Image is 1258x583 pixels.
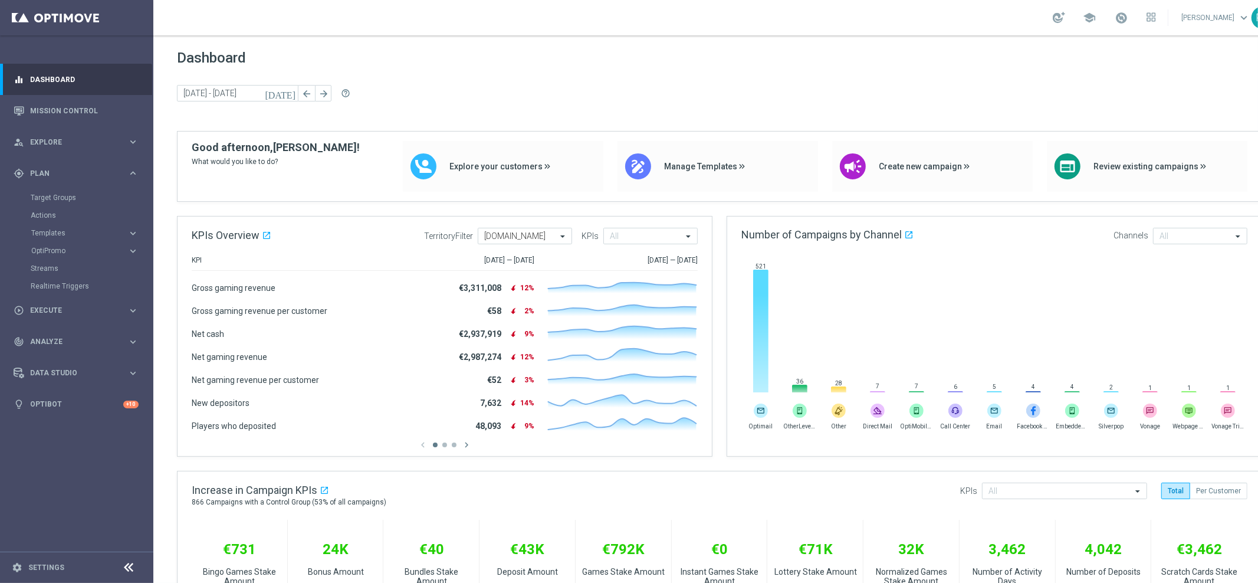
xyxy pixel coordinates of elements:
i: gps_fixed [14,168,24,179]
div: Plan [14,168,127,179]
span: Templates [31,230,116,237]
i: keyboard_arrow_right [127,136,139,148]
span: Data Studio [30,369,127,376]
span: Explore [30,139,127,146]
i: keyboard_arrow_right [127,336,139,348]
a: Target Groups [31,193,123,202]
i: play_circle_outline [14,305,24,316]
i: lightbulb [14,399,24,410]
button: equalizer Dashboard [13,75,139,84]
button: Mission Control [13,106,139,116]
span: Analyze [30,338,127,345]
div: Data Studio [14,368,127,378]
div: OptiPromo [31,247,127,254]
button: gps_fixed Plan keyboard_arrow_right [13,169,139,178]
button: track_changes Analyze keyboard_arrow_right [13,337,139,346]
button: Data Studio keyboard_arrow_right [13,368,139,378]
i: keyboard_arrow_right [127,245,139,257]
div: Optibot [14,389,139,420]
i: person_search [14,137,24,148]
button: play_circle_outline Execute keyboard_arrow_right [13,306,139,315]
a: Dashboard [30,64,139,95]
i: keyboard_arrow_right [127,168,139,179]
button: person_search Explore keyboard_arrow_right [13,137,139,147]
span: OptiPromo [31,247,116,254]
span: keyboard_arrow_down [1237,11,1250,24]
div: Realtime Triggers [31,277,152,295]
div: +10 [123,401,139,408]
span: school [1083,11,1096,24]
button: lightbulb Optibot +10 [13,399,139,409]
a: Realtime Triggers [31,281,123,291]
a: Actions [31,211,123,220]
i: keyboard_arrow_right [127,305,139,316]
div: Analyze [14,336,127,347]
div: Actions [31,207,152,224]
span: Plan [30,170,127,177]
div: OptiPromo [31,242,152,260]
span: Execute [30,307,127,314]
a: Optibot [30,389,123,420]
a: Mission Control [30,95,139,126]
button: Templates keyboard_arrow_right [31,228,139,238]
i: keyboard_arrow_right [127,368,139,379]
i: track_changes [14,336,24,347]
div: Explore [14,137,127,148]
div: Streams [31,260,152,277]
div: Execute [14,305,127,316]
a: [PERSON_NAME]keyboard_arrow_down [1180,9,1252,27]
a: Streams [31,264,123,273]
div: Dashboard [14,64,139,95]
button: OptiPromo keyboard_arrow_right [31,246,139,256]
div: Templates [31,230,127,237]
i: keyboard_arrow_right [127,228,139,239]
i: equalizer [14,74,24,85]
div: Templates [31,224,152,242]
div: Mission Control [14,95,139,126]
a: Settings [28,564,64,571]
i: settings [12,562,22,573]
div: Target Groups [31,189,152,207]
